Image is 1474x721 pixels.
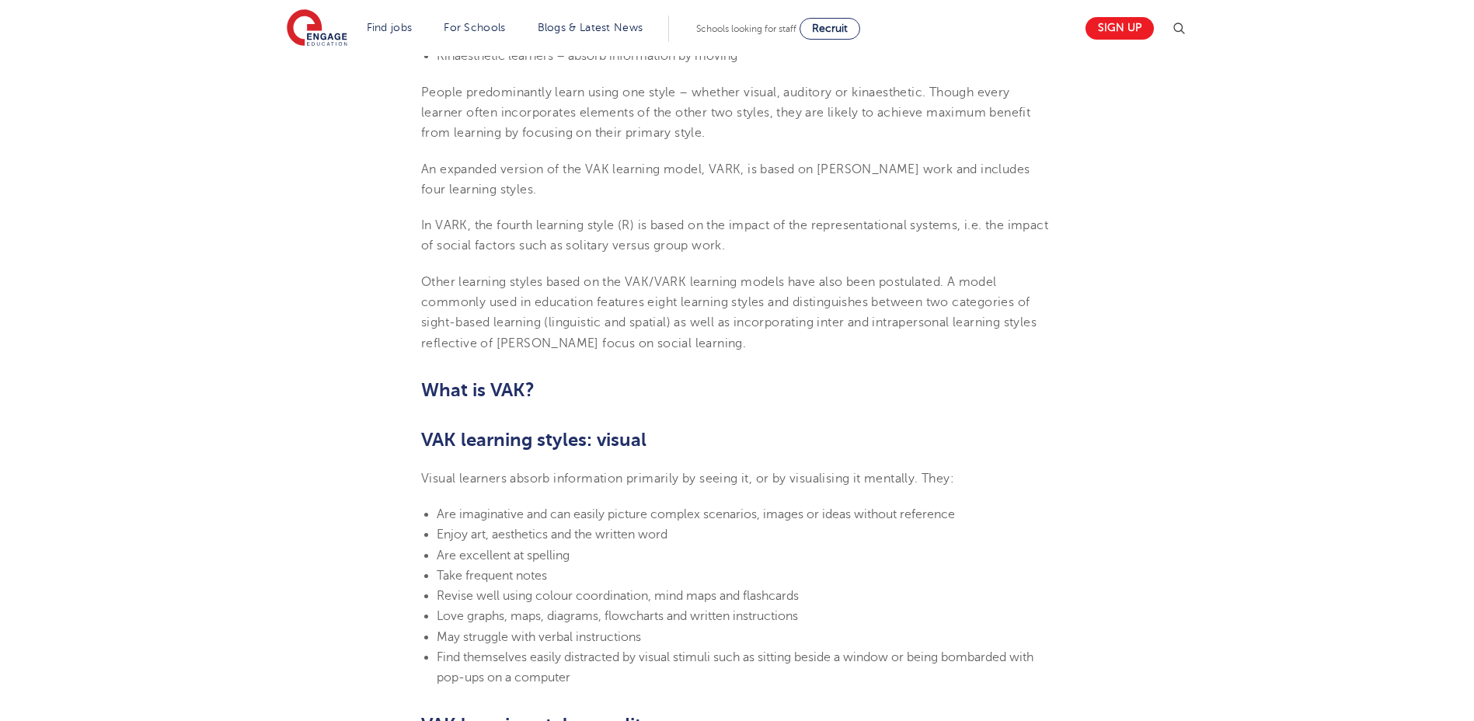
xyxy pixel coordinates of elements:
[421,377,1053,403] h2: What is VAK?
[437,650,1033,684] span: Find themselves easily distracted by visual stimuli such as sitting beside a window or being bomb...
[437,528,667,542] span: Enjoy art, aesthetics and the written word
[437,630,641,644] span: May struggle with verbal instructions
[421,429,646,451] b: VAK learning styles: visual
[812,23,848,34] span: Recruit
[287,9,347,48] img: Engage Education
[437,569,547,583] span: Take frequent notes
[437,589,799,603] span: Revise well using colour coordination, mind maps and flashcards
[1085,17,1154,40] a: Sign up
[696,23,796,34] span: Schools looking for staff
[437,549,570,563] span: Are excellent at spelling
[421,162,1030,197] span: An expanded version of the VAK learning model, VARK, is based on [PERSON_NAME] work and includes ...
[421,472,954,486] span: Visual learners absorb information primarily by seeing it, or by visualising it mentally. They:
[437,507,955,521] span: Are imaginative and can easily picture complex scenarios, images or ideas without reference
[538,22,643,33] a: Blogs & Latest News
[421,275,1037,350] span: Other learning styles based on the VAK/VARK learning models have also been postulated. A model co...
[367,22,413,33] a: Find jobs
[800,18,860,40] a: Recruit
[437,609,798,623] span: Love graphs, maps, diagrams, flowcharts and written instructions
[444,22,505,33] a: For Schools
[421,218,1048,253] span: In VARK, the fourth learning style (R) is based on the impact of the representational systems, i....
[421,85,1030,141] span: People predominantly learn using one style – whether visual, auditory or kinaesthetic. Though eve...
